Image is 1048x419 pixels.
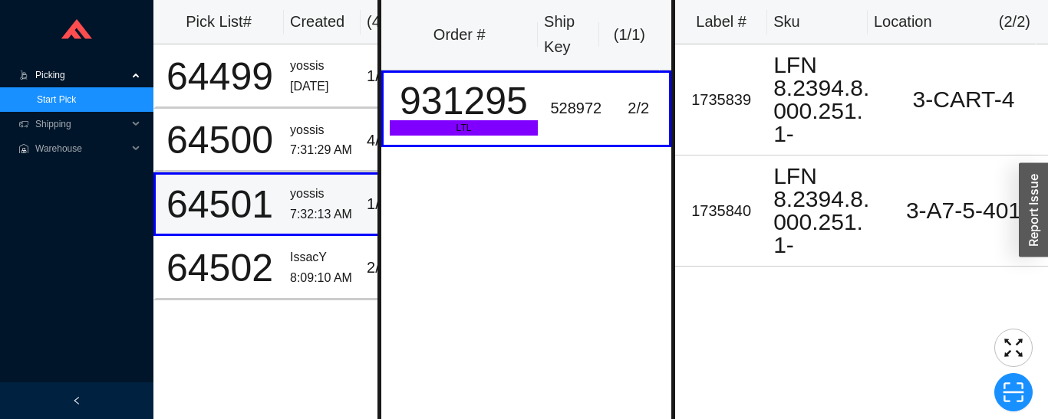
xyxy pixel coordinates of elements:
div: 931295 [390,82,539,120]
span: scan [995,381,1032,404]
div: yossis [290,120,354,141]
div: yossis [290,56,354,77]
div: 1735840 [681,198,761,224]
span: Picking [35,63,127,87]
div: 1 / 1 [367,191,414,217]
span: Shipping [35,112,127,136]
div: 2 / 2 [367,255,414,280]
div: ( 1 / 1 ) [605,22,654,47]
div: 8:09:10 AM [290,268,354,289]
span: fullscreen [995,336,1032,359]
div: 7:31:29 AM [290,140,354,161]
div: 3-CART-4 [885,88,1042,111]
div: 3-A7-5-401 [885,199,1042,222]
div: 7:32:13 AM [290,205,354,225]
div: yossis [290,184,354,205]
button: scan [994,373,1033,411]
div: 64500 [162,121,278,159]
div: 1735839 [681,87,761,113]
div: LTL [390,120,539,136]
div: 528972 [550,96,601,121]
div: ( 2 / 2 ) [999,9,1030,34]
a: Start Pick [37,94,76,105]
button: fullscreen [994,329,1033,367]
div: LFN 8.2394.8.000.251.1- [773,165,873,257]
div: 4 / 4 [367,128,414,153]
div: 2 / 2 [614,96,663,121]
span: Warehouse [35,136,127,161]
div: IssacY [290,247,354,268]
div: LFN 8.2394.8.000.251.1- [773,54,873,146]
div: 64501 [162,185,278,224]
div: 64499 [162,57,278,96]
span: left [72,396,81,405]
div: ( 4 ) [367,9,416,34]
div: 1 / 45 [367,64,414,89]
div: 64502 [162,249,278,287]
div: [DATE] [290,77,354,97]
div: Location [874,9,932,34]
